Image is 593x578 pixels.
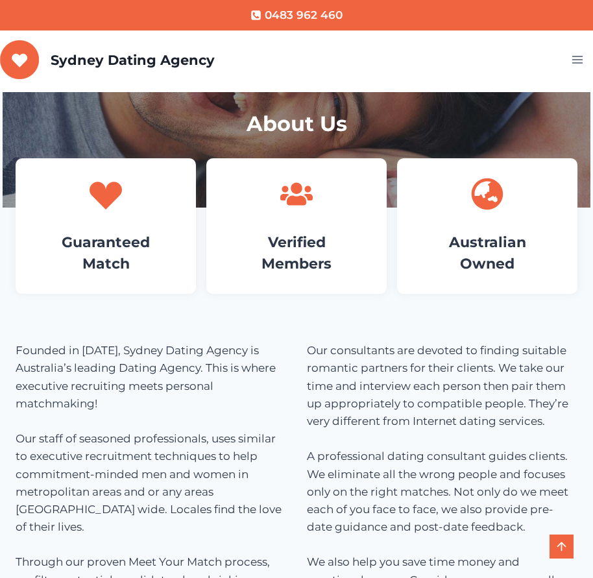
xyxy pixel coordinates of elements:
[250,6,343,24] a: 0483 962 460
[265,6,343,24] span: 0483 962 460
[51,52,215,68] div: Sydney Dating Agency
[62,234,150,272] a: GuaranteedMatch
[261,234,332,272] a: VerifiedMembers
[18,108,575,139] h1: About Us
[449,234,526,272] a: AustralianOwned
[550,535,574,559] a: Scroll to top
[566,50,593,70] button: Open menu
